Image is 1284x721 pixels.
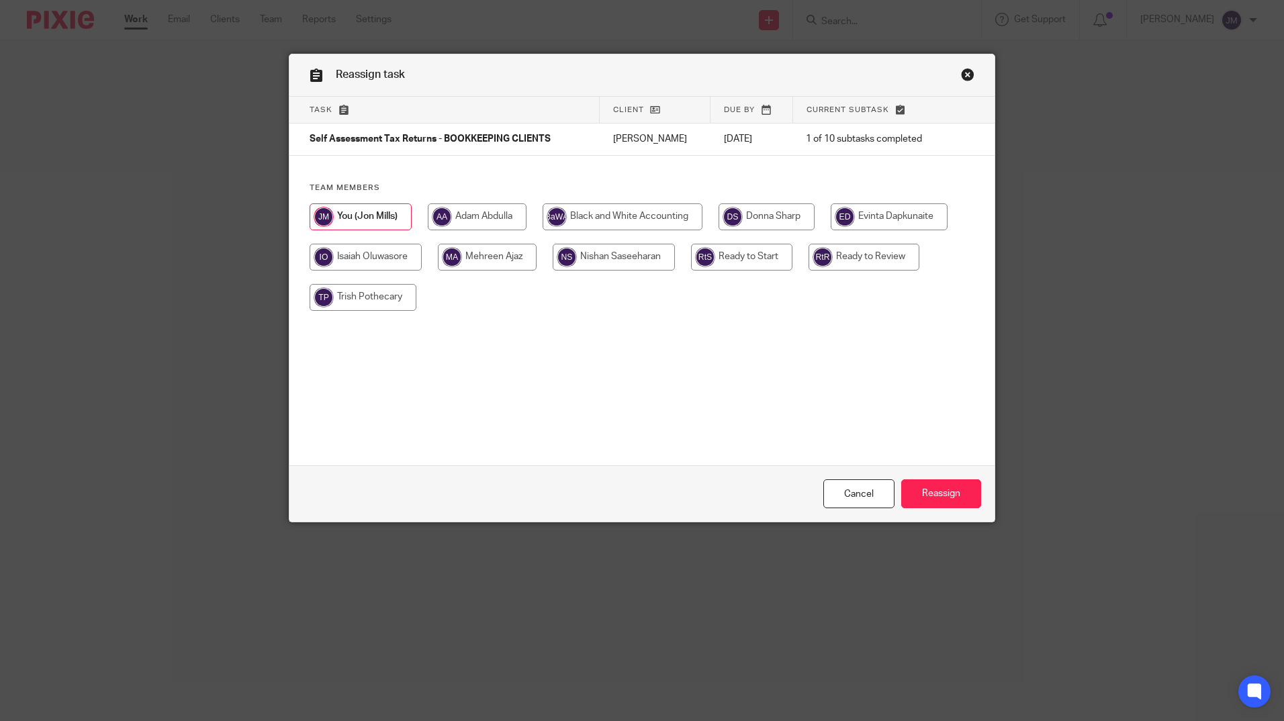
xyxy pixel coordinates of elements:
[823,479,895,508] a: Close this dialog window
[724,106,755,113] span: Due by
[310,135,551,144] span: Self Assessment Tax Returns - BOOKKEEPING CLIENTS
[724,132,779,146] p: [DATE]
[310,183,974,193] h4: Team members
[792,124,950,156] td: 1 of 10 subtasks completed
[961,68,974,86] a: Close this dialog window
[901,479,981,508] input: Reassign
[310,106,332,113] span: Task
[613,132,697,146] p: [PERSON_NAME]
[613,106,644,113] span: Client
[336,69,405,80] span: Reassign task
[807,106,889,113] span: Current subtask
